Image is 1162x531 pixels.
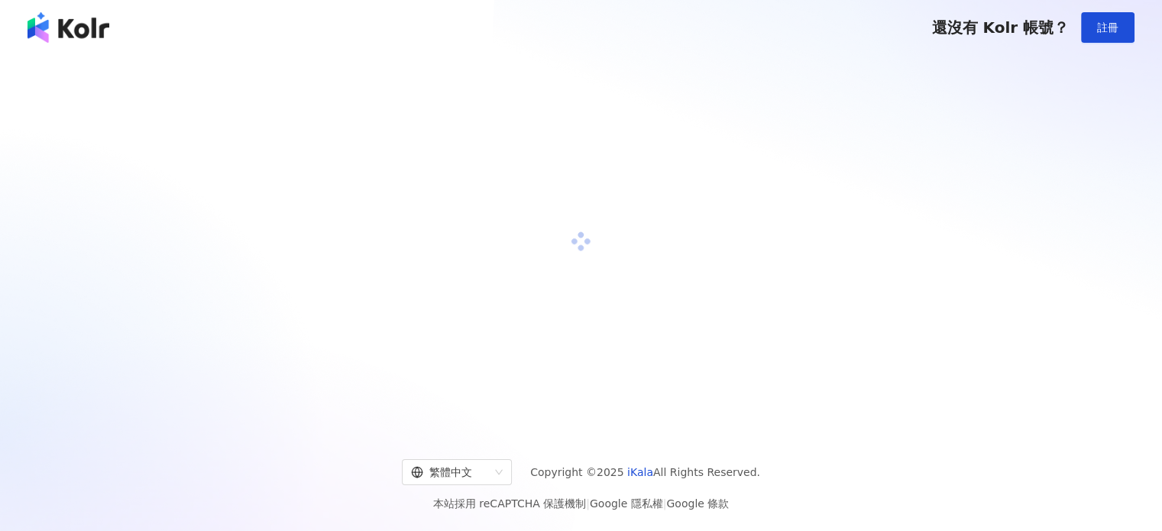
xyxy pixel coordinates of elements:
[666,497,729,510] a: Google 條款
[28,12,109,43] img: logo
[433,494,729,513] span: 本站採用 reCAPTCHA 保護機制
[1081,12,1134,43] button: 註冊
[627,466,653,478] a: iKala
[590,497,663,510] a: Google 隱私權
[586,497,590,510] span: |
[663,497,667,510] span: |
[411,460,489,484] div: 繁體中文
[1097,21,1118,34] span: 註冊
[530,463,760,481] span: Copyright © 2025 All Rights Reserved.
[931,18,1069,37] span: 還沒有 Kolr 帳號？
